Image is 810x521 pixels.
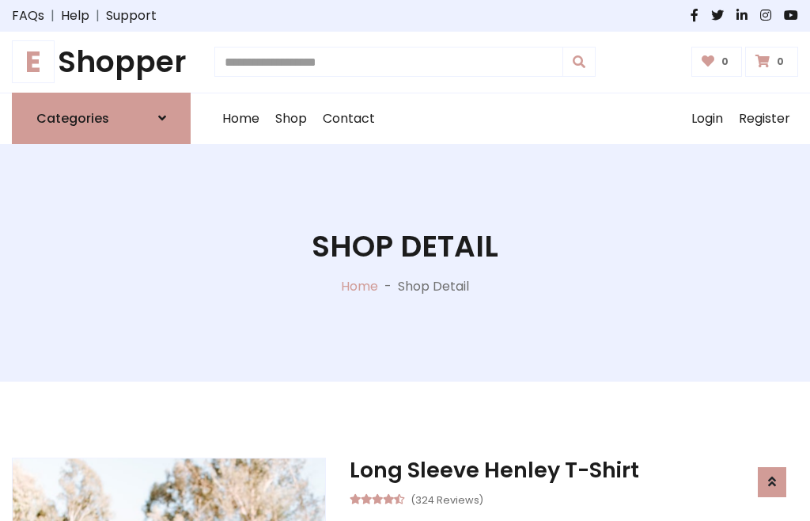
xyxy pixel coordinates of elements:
[717,55,732,69] span: 0
[411,489,483,508] small: (324 Reviews)
[691,47,743,77] a: 0
[12,40,55,83] span: E
[214,93,267,144] a: Home
[267,93,315,144] a: Shop
[773,55,788,69] span: 0
[378,277,398,296] p: -
[61,6,89,25] a: Help
[12,93,191,144] a: Categories
[398,277,469,296] p: Shop Detail
[350,458,798,483] h3: Long Sleeve Henley T-Shirt
[745,47,798,77] a: 0
[44,6,61,25] span: |
[89,6,106,25] span: |
[106,6,157,25] a: Support
[683,93,731,144] a: Login
[12,44,191,80] h1: Shopper
[312,229,498,264] h1: Shop Detail
[315,93,383,144] a: Contact
[341,277,378,295] a: Home
[731,93,798,144] a: Register
[36,111,109,126] h6: Categories
[12,44,191,80] a: EShopper
[12,6,44,25] a: FAQs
